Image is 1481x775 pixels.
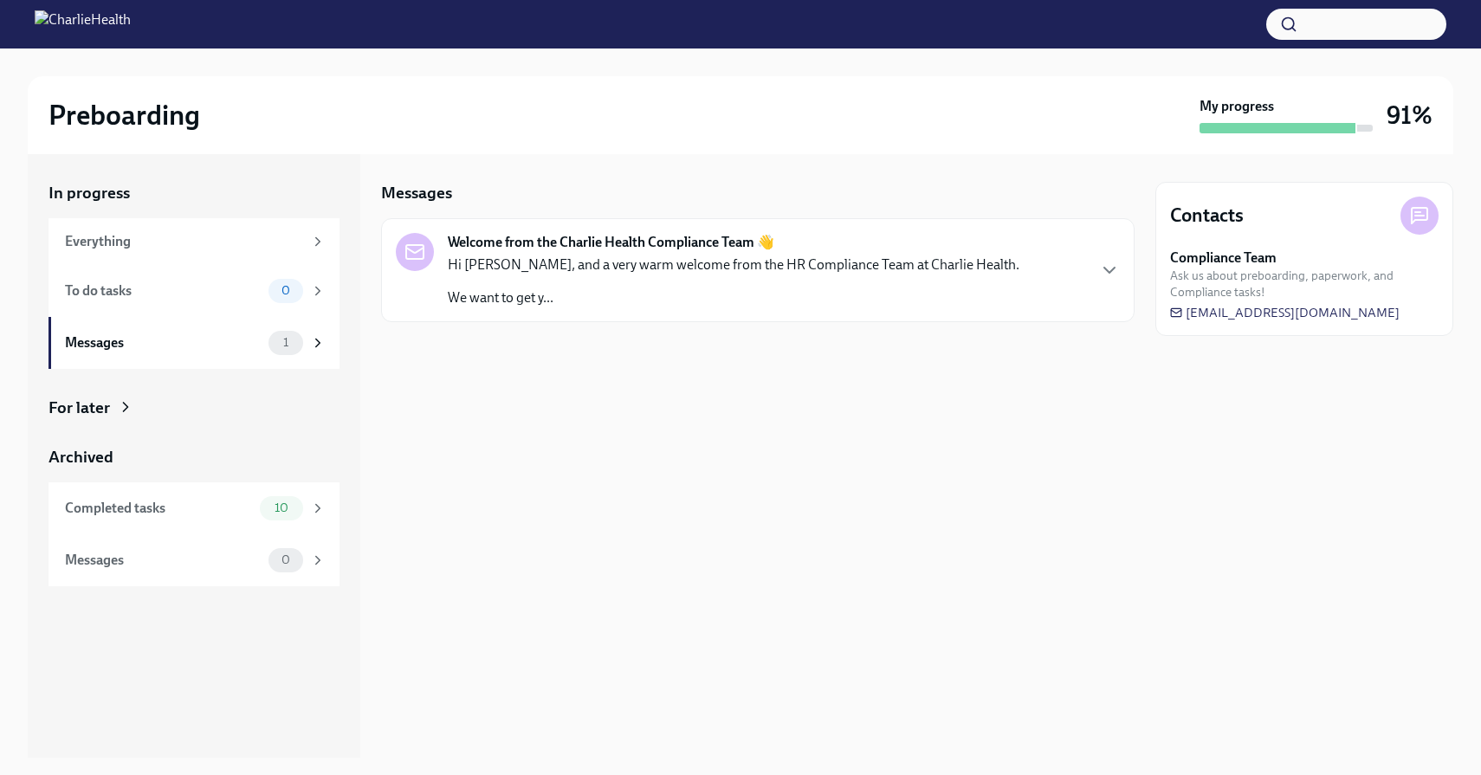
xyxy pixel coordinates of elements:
span: Ask us about preboarding, paperwork, and Compliance tasks! [1170,268,1439,300]
a: Everything [49,218,340,265]
a: Completed tasks10 [49,482,340,534]
img: CharlieHealth [35,10,131,38]
a: Messages0 [49,534,340,586]
span: 1 [273,336,299,349]
p: Hi [PERSON_NAME], and a very warm welcome from the HR Compliance Team at Charlie Health. [448,255,1019,274]
h2: Preboarding [49,98,200,132]
span: 0 [271,284,301,297]
div: To do tasks [65,281,262,300]
p: We want to get y... [448,288,1019,307]
strong: Welcome from the Charlie Health Compliance Team 👋 [448,233,774,252]
div: Messages [65,551,262,570]
h4: Contacts [1170,203,1244,229]
a: Archived [49,446,340,468]
div: Messages [65,333,262,352]
a: To do tasks0 [49,265,340,317]
a: Messages1 [49,317,340,369]
strong: Compliance Team [1170,249,1277,268]
div: For later [49,397,110,419]
h5: Messages [381,182,452,204]
a: For later [49,397,340,419]
div: Completed tasks [65,499,253,518]
h3: 91% [1387,100,1432,131]
span: 10 [264,501,299,514]
span: 0 [271,553,301,566]
a: [EMAIL_ADDRESS][DOMAIN_NAME] [1170,304,1400,321]
a: In progress [49,182,340,204]
div: Everything [65,232,303,251]
strong: My progress [1200,97,1274,116]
